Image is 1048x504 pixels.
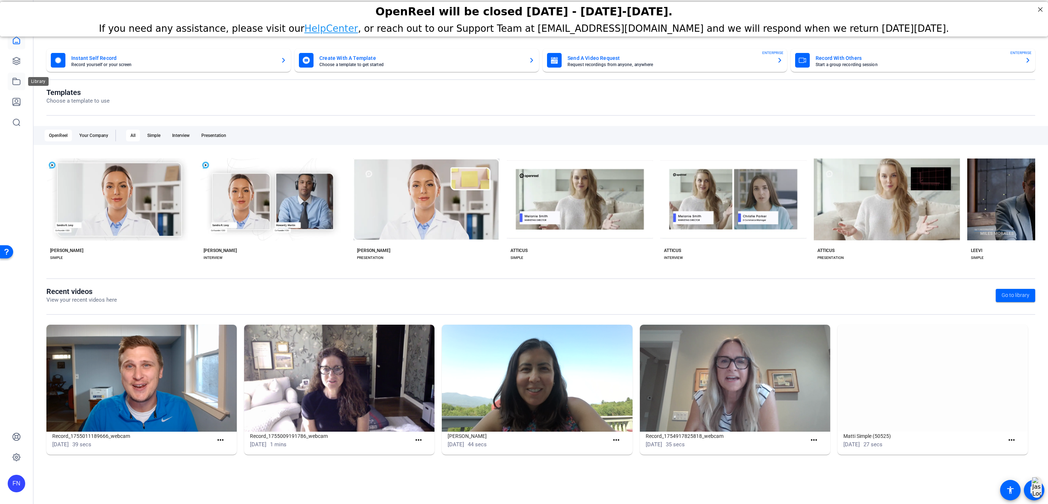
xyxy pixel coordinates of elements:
span: Go to library [1002,291,1029,299]
mat-card-subtitle: Choose a template to get started [319,62,523,67]
mat-card-title: Record With Others [816,54,1019,62]
a: HelpCenter [304,21,358,32]
div: [PERSON_NAME] [50,248,83,253]
h1: Recent videos [46,287,117,296]
div: OpenReel will be closed [DATE] - [DATE]-[DATE]. [9,3,1039,16]
span: ENTERPRISE [1010,50,1032,56]
mat-icon: message [1030,486,1038,495]
mat-icon: accessibility [1006,486,1015,495]
h1: Matti Simple (50525) [843,432,1004,440]
button: Send A Video RequestRequest recordings from anyone, anywhereENTERPRISE [543,49,787,72]
h1: Record_1755011189666_webcam [52,432,213,440]
span: [DATE] [52,441,69,448]
button: Instant Self RecordRecord yourself or your screen [46,49,291,72]
img: Record_1754917825818_webcam [640,325,830,432]
div: Interview [168,130,194,141]
mat-card-title: Create With A Template [319,54,523,62]
img: Amanda_Janna [442,325,632,432]
mat-icon: more_horiz [216,436,225,445]
mat-icon: more_horiz [414,436,423,445]
img: Record_1755009191786_webcam [244,325,434,432]
span: 27 secs [863,441,882,448]
div: SIMPLE [50,255,63,261]
div: SIMPLE [971,255,984,261]
div: [PERSON_NAME] [204,248,237,253]
span: If you need any assistance, please visit our , or reach out to our Support Team at [EMAIL_ADDRESS... [99,21,949,32]
span: 1 mins [270,441,286,448]
span: 39 secs [72,441,91,448]
div: LEEVI [971,248,982,253]
span: 44 secs [468,441,487,448]
h1: [PERSON_NAME] [448,432,608,440]
button: Record With OthersStart a group recording sessionENTERPRISE [791,49,1035,72]
mat-icon: more_horiz [809,436,819,445]
mat-card-subtitle: Start a group recording session [816,62,1019,67]
mat-card-subtitle: Request recordings from anyone, anywhere [567,62,771,67]
mat-card-title: Send A Video Request [567,54,771,62]
div: [PERSON_NAME] [357,248,390,253]
div: PRESENTATION [817,255,844,261]
span: 35 secs [666,441,685,448]
span: [DATE] [843,441,860,448]
span: [DATE] [250,441,266,448]
div: ATTICUS [817,248,835,253]
div: Library [28,77,49,86]
div: SIMPLE [510,255,523,261]
div: Your Company [75,130,113,141]
h1: Templates [46,88,110,97]
div: OpenReel [45,130,72,141]
div: FN [8,475,25,492]
a: Go to library [996,289,1035,302]
mat-icon: more_horiz [612,436,621,445]
div: ATTICUS [510,248,528,253]
div: ATTICUS [664,248,681,253]
div: Simple [143,130,165,141]
button: Create With A TemplateChoose a template to get started [295,49,539,72]
img: Record_1755011189666_webcam [46,325,237,432]
span: [DATE] [646,441,662,448]
p: Choose a template to use [46,97,110,105]
h1: Record_1755009191786_webcam [250,432,411,440]
p: View your recent videos here [46,296,117,304]
img: Matti Simple (50525) [838,325,1028,432]
div: INTERVIEW [204,255,223,261]
span: ENTERPRISE [762,50,783,56]
div: PRESENTATION [357,255,383,261]
div: All [126,130,140,141]
span: [DATE] [448,441,464,448]
mat-card-title: Instant Self Record [71,54,275,62]
div: Presentation [197,130,231,141]
mat-icon: more_horiz [1007,436,1016,445]
div: INTERVIEW [664,255,683,261]
h1: Record_1754917825818_webcam [646,432,806,440]
mat-card-subtitle: Record yourself or your screen [71,62,275,67]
